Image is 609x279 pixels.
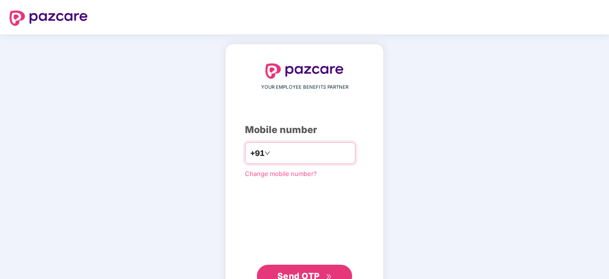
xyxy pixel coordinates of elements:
div: Mobile number [245,123,364,137]
span: down [264,150,270,156]
a: Change mobile number? [245,170,317,177]
span: +91 [250,147,264,159]
img: logo [265,63,344,79]
img: logo [10,10,88,26]
span: YOUR EMPLOYEE BENEFITS PARTNER [261,83,348,91]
